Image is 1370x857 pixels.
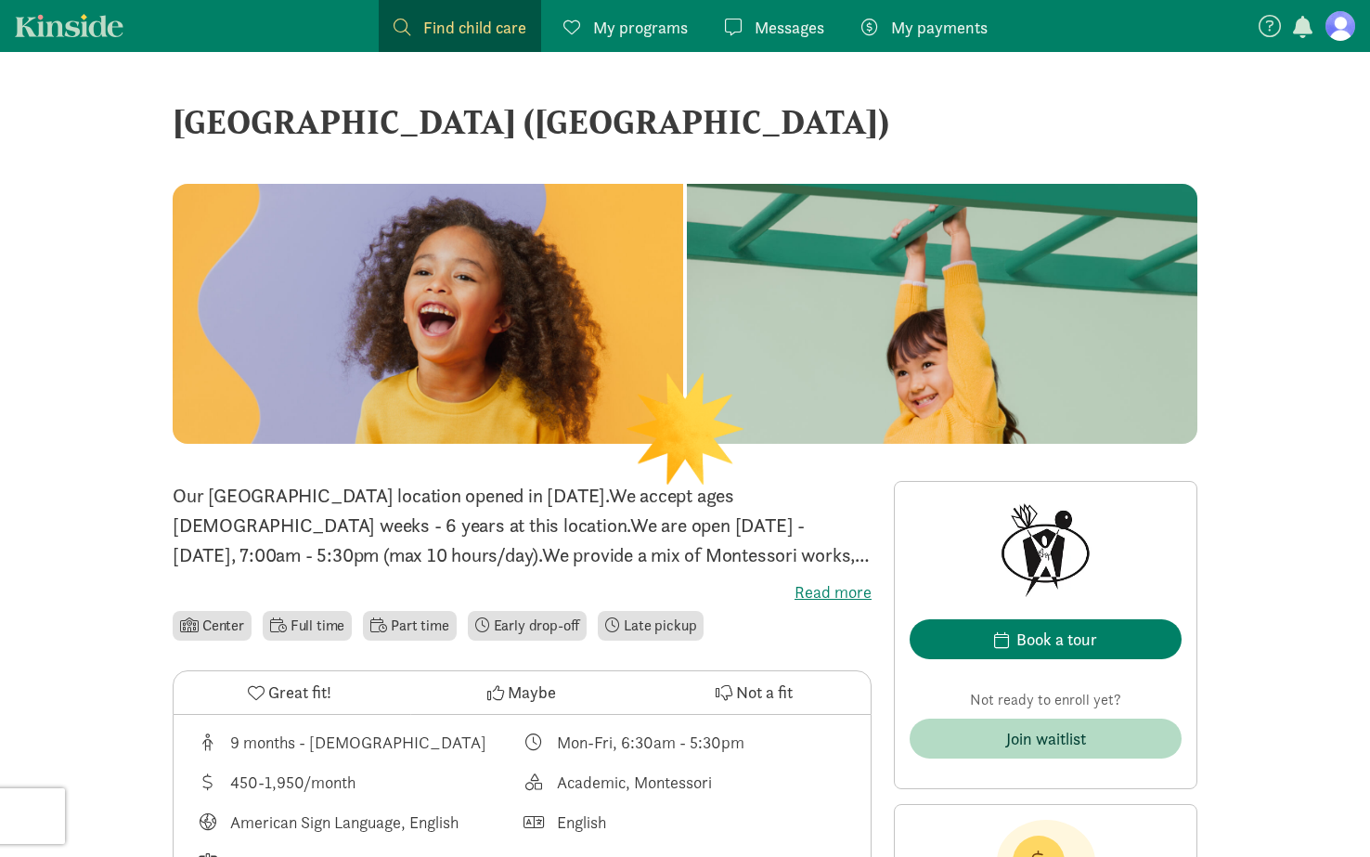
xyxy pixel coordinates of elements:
[173,581,872,604] label: Read more
[1016,627,1097,652] div: Book a tour
[173,481,872,570] p: Our [GEOGRAPHIC_DATA] location opened in [DATE]. ​ We accept ages [DEMOGRAPHIC_DATA] weeks - 6 ye...
[230,810,459,835] div: American Sign Language, English
[639,671,871,714] button: Not a fit
[557,730,744,755] div: Mon-Fri, 6:30am - 5:30pm
[174,671,406,714] button: Great fit!
[363,611,456,641] li: Part time
[423,15,526,40] span: Find child care
[523,770,849,795] div: This provider's education philosophy
[196,730,523,755] div: Age range for children that this provider cares for
[910,719,1182,759] button: Join waitlist
[406,671,638,714] button: Maybe
[598,611,704,641] li: Late pickup
[173,611,252,641] li: Center
[15,14,123,37] a: Kinside
[196,770,523,795] div: Average tuition for this program
[173,97,1197,147] div: [GEOGRAPHIC_DATA] ([GEOGRAPHIC_DATA])
[468,611,588,641] li: Early drop-off
[557,770,712,795] div: Academic, Montessori
[755,15,824,40] span: Messages
[230,770,355,795] div: 450-1,950/month
[891,15,988,40] span: My payments
[557,810,606,835] div: English
[910,619,1182,659] button: Book a tour
[230,730,486,755] div: 9 months - [DEMOGRAPHIC_DATA]
[1006,726,1086,751] div: Join waitlist
[995,497,1096,597] img: Provider logo
[523,730,849,755] div: Class schedule
[910,689,1182,711] p: Not ready to enroll yet?
[263,611,352,641] li: Full time
[593,15,688,40] span: My programs
[268,680,331,705] span: Great fit!
[196,810,523,835] div: Languages taught
[508,680,556,705] span: Maybe
[736,680,793,705] span: Not a fit
[523,810,849,835] div: Languages spoken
